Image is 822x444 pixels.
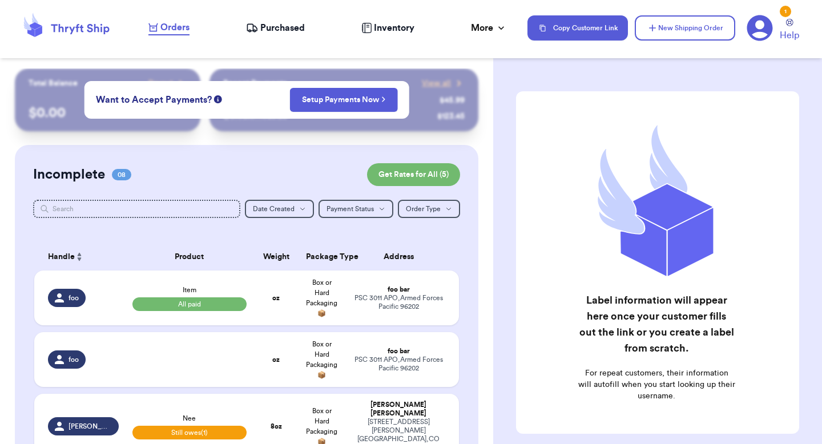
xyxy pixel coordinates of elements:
[352,401,445,418] div: [PERSON_NAME] [PERSON_NAME]
[96,93,212,107] span: Want to Accept Payments?
[780,29,799,42] span: Help
[132,297,247,311] span: All paid
[183,286,196,293] span: Item
[75,250,84,264] button: Sort ascending
[148,21,190,35] a: Orders
[302,94,386,106] a: Setup Payments Now
[272,294,280,301] strong: oz
[319,200,393,218] button: Payment Status
[160,21,190,34] span: Orders
[68,355,79,364] span: foo
[33,200,240,218] input: Search
[437,111,465,122] div: $ 123.45
[780,19,799,42] a: Help
[271,423,282,430] strong: 8 oz
[352,356,445,373] div: PSC 3011 APO , Armed Forces Pacific 96202
[780,6,791,17] div: 1
[747,15,773,41] a: 1
[367,163,460,186] button: Get Rates for All (5)
[223,78,287,89] p: Recent Payments
[440,95,465,106] div: $ 45.99
[112,169,131,180] span: 08
[422,78,465,89] a: View all
[245,200,314,218] button: Date Created
[635,15,735,41] button: New Shipping Order
[183,415,196,422] span: Nee
[68,422,112,431] span: [PERSON_NAME]
[246,21,305,35] a: Purchased
[422,78,451,89] span: View all
[306,341,337,378] span: Box or Hard Packaging 📦
[253,205,295,212] span: Date Created
[527,15,628,41] button: Copy Customer Link
[48,251,75,263] span: Handle
[33,166,105,184] h2: Incomplete
[352,285,445,294] div: foo bar
[345,243,459,271] th: Address
[299,243,345,271] th: Package Type
[406,205,441,212] span: Order Type
[361,21,414,35] a: Inventory
[374,21,414,35] span: Inventory
[253,243,299,271] th: Weight
[398,200,460,218] button: Order Type
[126,243,253,271] th: Product
[68,293,79,302] span: foo
[352,294,445,311] div: PSC 3011 APO , Armed Forces Pacific 96202
[148,78,173,89] span: Payout
[306,279,337,317] span: Box or Hard Packaging 📦
[352,347,445,356] div: foo bar
[471,21,507,35] div: More
[578,368,735,402] p: For repeat customers, their information will autofill when you start looking up their username.
[29,104,187,122] p: $ 0.00
[578,292,735,356] h2: Label information will appear here once your customer fills out the link or you create a label fr...
[260,21,305,35] span: Purchased
[327,205,374,212] span: Payment Status
[272,356,280,363] strong: oz
[29,78,78,89] p: Total Balance
[132,426,247,439] span: Still owes (1)
[148,78,187,89] a: Payout
[290,88,398,112] button: Setup Payments Now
